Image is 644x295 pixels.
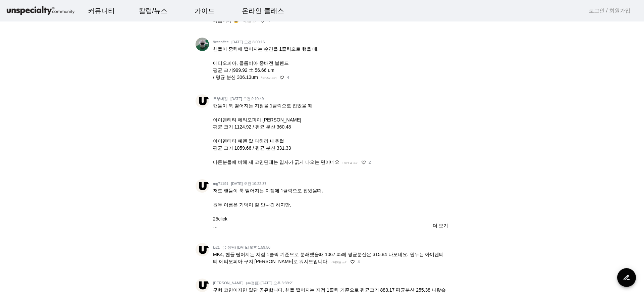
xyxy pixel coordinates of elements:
[213,46,319,80] span: 핸들이 중력에 떨어지는 순간을 1클릭으로 했을 때, 에티오피아, 콜롬비아 중배전 블렌드 평균 크기999.92 土 56.66 um / 평균 분산 306.13um
[5,5,76,17] img: logo
[236,2,289,20] a: 온라인 클래스
[342,161,358,164] span: ↲ 대댓글 쓰기
[21,223,25,228] span: 홈
[358,259,360,264] span: 4
[213,252,444,264] span: MK4, 핸들 떨어지는 지점 1클릭 기준으로 분쇄했을때 1067.05에 평균분산은 315.84 나오네요. 원두는 아이덴티티 에티오피아 구지 [PERSON_NAME]로 워시드입니다.
[87,213,129,230] a: 설정
[44,213,87,230] a: 대화
[430,220,451,232] button: 더 보기
[213,182,228,186] a: mg71191
[369,160,371,165] span: 2
[433,222,448,229] span: 더 보기
[222,245,270,249] span: (수정됨) [DATE] 오후 1:59:50
[231,182,267,186] span: [DATE] 오전 10:22:37
[104,223,112,228] span: 설정
[287,75,289,80] span: 4
[133,2,173,20] a: 칼럼/뉴스
[331,261,347,264] span: ↲ 대댓글 쓰기
[213,103,339,165] span: 핸들이 툭 떨어지는 지점을 1클릭으로 잡았을 때 아이덴티티 에티오피아 [PERSON_NAME] 평균 크기 1124.92 / 평균 분산 360.48 아이덴티티 예멘 알 다하라 ...
[241,20,258,23] span: ↲ 대댓글 쓰기
[589,7,631,15] a: 로그인 / 회원가입
[2,213,44,230] a: 홈
[213,245,220,249] a: kj21
[246,281,294,285] span: (수정됨) [DATE] 오후 3:39:21
[213,97,228,101] a: 두부네집
[350,259,355,264] mat-icon: favorite_border
[279,75,284,80] mat-icon: favorite_border
[189,2,220,20] a: 가이드
[231,40,265,44] span: [DATE] 오전 8:00:16
[83,2,120,20] a: 커뮤니티
[213,40,229,44] a: 9cccoffee
[361,160,366,165] mat-icon: favorite_border
[213,281,243,285] a: [PERSON_NAME]
[61,223,69,229] span: 대화
[261,77,277,80] span: ↲ 대댓글 쓰기
[268,18,270,23] span: 4
[230,97,264,101] span: [DATE] 오전 9:10:49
